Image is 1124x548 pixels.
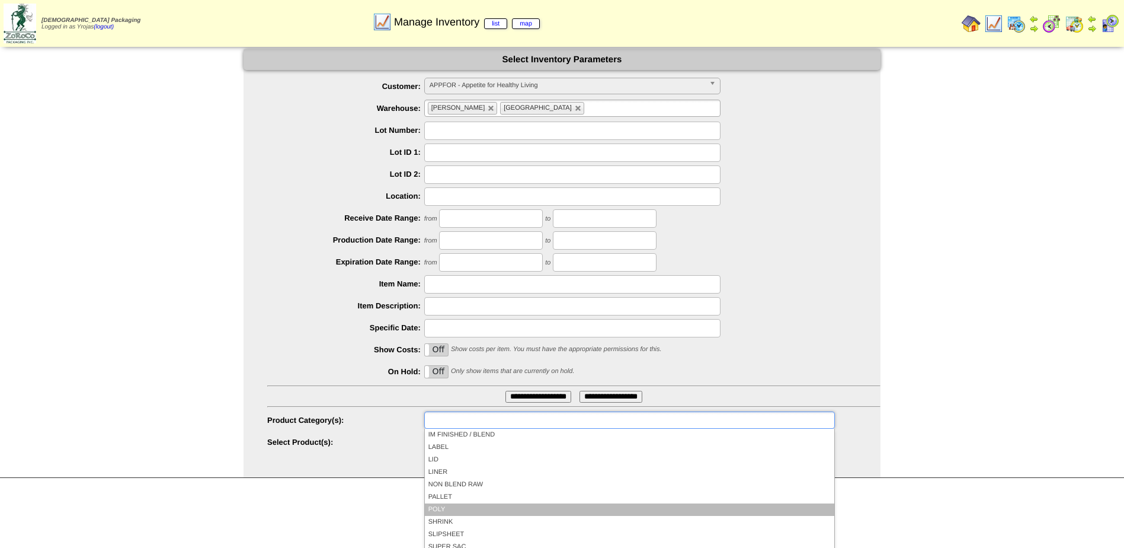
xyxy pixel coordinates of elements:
label: Item Name: [267,279,424,288]
div: OnOff [424,343,449,356]
img: calendarinout.gif [1065,14,1084,33]
li: LINER [425,466,834,479]
img: home.gif [962,14,981,33]
label: Off [425,366,449,378]
span: [PERSON_NAME] [431,104,485,111]
div: Select Inventory Parameters [244,49,880,70]
label: Location: [267,192,424,200]
label: Product Category(s): [267,416,424,425]
a: map [512,18,540,29]
label: Show Costs: [267,345,424,354]
span: Only show items that are currently on hold. [451,368,574,375]
li: IM FINISHED / BLEND [425,429,834,441]
span: Show costs per item. You must have the appropriate permissions for this. [451,346,662,353]
label: Receive Date Range: [267,214,424,222]
span: APPFOR - Appetite for Healthy Living [430,78,704,93]
span: to [545,215,550,222]
img: calendarblend.gif [1042,14,1061,33]
img: arrowleft.gif [1029,14,1039,24]
label: Lot ID 1: [267,148,424,157]
label: Customer: [267,82,424,91]
label: Expiration Date Range: [267,257,424,266]
li: SHRINK [425,516,834,528]
li: SLIPSHEET [425,528,834,541]
img: calendarprod.gif [1007,14,1026,33]
a: list [484,18,507,29]
span: from [424,237,437,244]
span: Logged in as Yrojas [41,17,140,30]
li: PALLET [425,491,834,504]
div: OnOff [424,365,449,378]
img: line_graph.gif [984,14,1003,33]
label: Lot Number: [267,126,424,135]
img: line_graph.gif [373,12,392,31]
img: arrowleft.gif [1087,14,1097,24]
span: to [545,237,550,244]
label: Specific Date: [267,323,424,332]
label: On Hold: [267,367,424,376]
label: Lot ID 2: [267,170,424,179]
span: from [424,215,437,222]
li: NON BLEND RAW [425,479,834,491]
span: Manage Inventory [394,16,540,28]
label: Item Description: [267,301,424,310]
li: LABEL [425,441,834,454]
li: LID [425,454,834,466]
span: [DEMOGRAPHIC_DATA] Packaging [41,17,140,24]
label: Warehouse: [267,104,424,113]
label: Production Date Range: [267,235,424,244]
span: from [424,259,437,266]
label: Select Product(s): [267,438,424,447]
img: zoroco-logo-small.webp [4,4,36,43]
a: (logout) [94,24,114,30]
span: [GEOGRAPHIC_DATA] [504,104,572,111]
img: arrowright.gif [1029,24,1039,33]
span: to [545,259,550,266]
img: calendarcustomer.gif [1100,14,1119,33]
li: POLY [425,504,834,516]
label: Off [425,344,449,356]
img: arrowright.gif [1087,24,1097,33]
